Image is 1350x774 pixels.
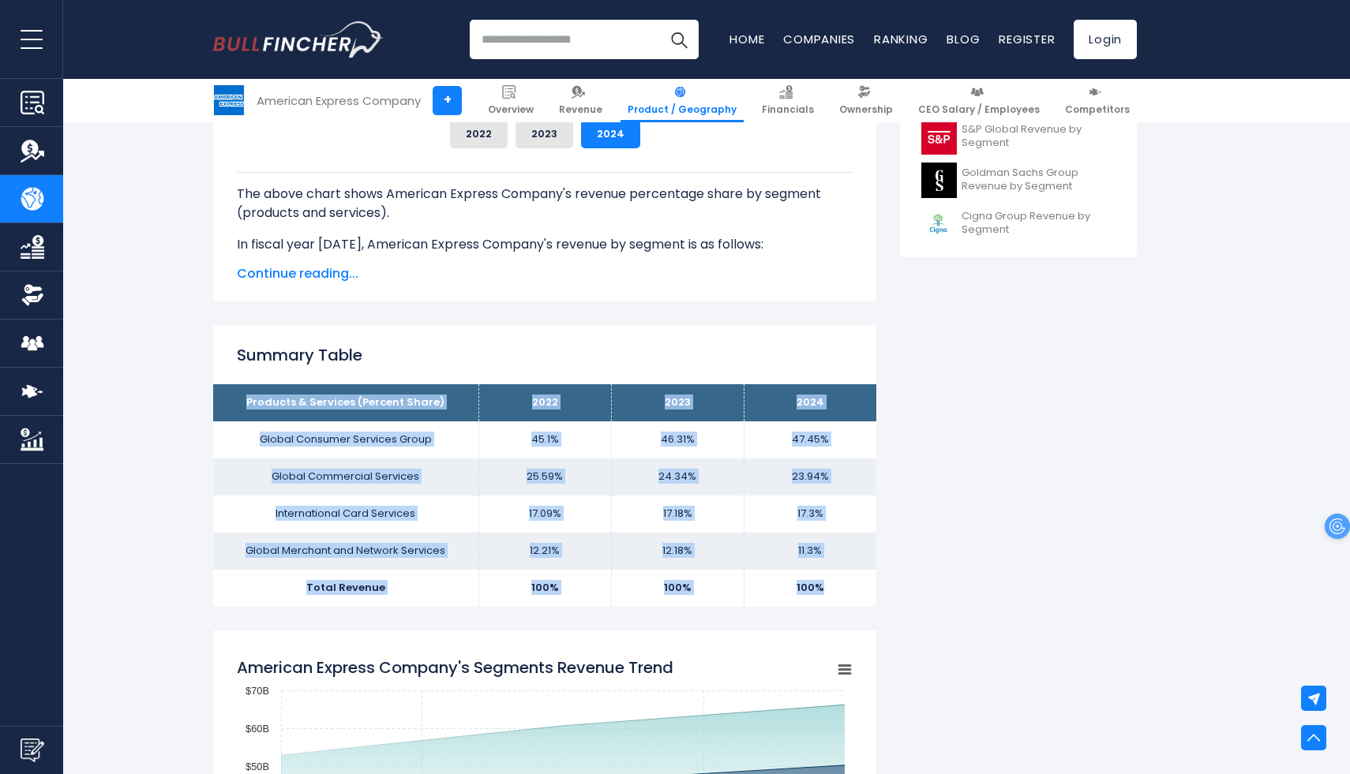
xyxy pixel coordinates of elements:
td: 23.94% [744,458,876,495]
span: Ownership [839,103,893,116]
img: SPGI logo [921,119,957,155]
td: 12.18% [611,533,744,570]
span: Competitors [1065,103,1130,116]
a: + [433,86,462,115]
td: Global Commercial Services [213,458,478,495]
td: 12.21% [478,533,611,570]
img: GS logo [921,163,957,198]
a: Register [999,31,1055,47]
a: S&P Global Revenue by Segment [912,115,1125,159]
img: AXP logo [214,85,244,115]
th: 2023 [611,384,744,421]
td: 100% [744,570,876,607]
a: Revenue [552,79,609,122]
td: 46.31% [611,421,744,458]
a: Go to homepage [213,21,383,58]
a: Financials [755,79,821,122]
button: 2022 [450,120,508,148]
span: Product / Geography [628,103,737,116]
p: In fiscal year [DATE], American Express Company's revenue by segment is as follows: [237,235,853,254]
th: 2024 [744,384,876,421]
td: Global Merchant and Network Services [213,533,478,570]
span: S&P Global Revenue by Segment [962,123,1116,150]
img: Bullfincher logo [213,21,384,58]
tspan: American Express Company's Segments Revenue Trend [237,656,673,679]
span: Goldman Sachs Group Revenue by Segment [962,166,1116,193]
span: Revenue [559,103,602,116]
td: 17.18% [611,495,744,533]
a: Ownership [832,79,900,122]
a: Overview [481,79,541,122]
a: CEO Salary / Employees [911,79,1047,122]
a: Competitors [1058,79,1137,122]
a: Login [1074,20,1137,59]
td: International Card Services [213,495,478,533]
span: CEO Salary / Employees [918,103,1040,116]
a: Blog [947,31,980,47]
button: 2023 [516,120,573,148]
td: 17.3% [744,495,876,533]
td: 45.1% [478,421,611,458]
td: 17.09% [478,495,611,533]
a: Cigna Group Revenue by Segment [912,202,1125,245]
td: Total Revenue [213,570,478,607]
a: Ranking [874,31,928,47]
img: Ownership [21,283,44,307]
th: 2022 [478,384,611,421]
span: Overview [488,103,534,116]
td: 11.3% [744,533,876,570]
td: 100% [611,570,744,607]
button: 2024 [581,120,640,148]
a: Companies [783,31,855,47]
td: 24.34% [611,458,744,495]
a: Product / Geography [621,79,744,122]
td: 100% [478,570,611,607]
td: 25.59% [478,458,611,495]
text: $70B [246,685,269,697]
span: Cigna Group Revenue by Segment [962,210,1116,237]
a: Home [729,31,764,47]
div: American Express Company [257,92,421,110]
td: Global Consumer Services Group [213,421,478,458]
th: Products & Services (Percent Share) [213,384,478,421]
span: Financials [762,103,814,116]
span: Continue reading... [237,264,853,283]
h2: Summary Table [237,343,853,367]
text: $60B [246,723,269,735]
p: The above chart shows American Express Company's revenue percentage share by segment (products an... [237,185,853,222]
button: Search [659,20,699,59]
text: $50B [246,761,269,772]
img: CI logo [921,206,957,241]
div: The for American Express Company is the Global Consumer Services Group, which represents 47.45% o... [237,172,853,513]
td: 47.45% [744,421,876,458]
a: Goldman Sachs Group Revenue by Segment [912,159,1125,202]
